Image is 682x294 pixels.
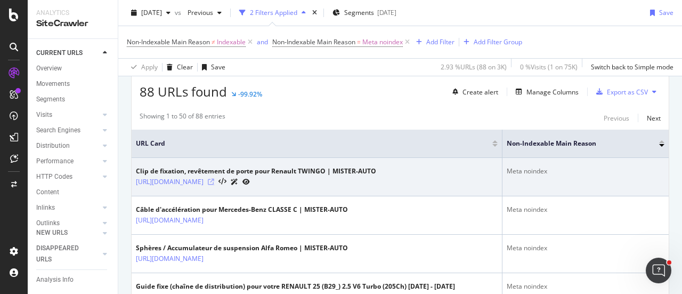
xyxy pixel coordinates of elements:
span: Meta noindex [362,35,403,50]
a: URL Inspection [242,176,250,187]
div: Add Filter [426,37,454,46]
button: Create alert [448,83,498,100]
div: Save [211,62,225,71]
div: Movements [36,78,70,90]
div: Next [647,114,661,123]
span: 2025 Aug. 12th [141,8,162,17]
a: Search Engines [36,125,100,136]
a: Analysis Info [36,274,110,285]
span: Non-Indexable Main Reason [127,37,210,46]
div: Content [36,187,59,198]
div: 0 % Visits ( 1 on 75K ) [520,62,578,71]
a: Inlinks [36,202,100,213]
div: Inlinks [36,202,55,213]
span: Indexable [217,35,246,50]
a: NEW URLS [36,227,100,239]
span: Previous [183,8,213,17]
a: Overview [36,63,110,74]
a: [URL][DOMAIN_NAME] [136,177,204,187]
a: Movements [36,78,110,90]
iframe: Intercom live chat [646,258,671,283]
div: 2 Filters Applied [250,8,297,17]
button: and [257,37,268,47]
a: Outlinks [36,218,100,229]
span: ≠ [212,37,215,46]
div: CURRENT URLS [36,47,83,59]
div: Visits [36,109,52,121]
a: AI Url Details [231,176,238,187]
button: View HTML Source [218,178,226,186]
div: Meta noindex [507,282,664,291]
div: Switch back to Simple mode [591,62,673,71]
span: vs [175,8,183,17]
button: [DATE] [127,4,175,21]
div: times [310,7,319,18]
button: Apply [127,59,158,76]
div: -99.92% [238,90,262,99]
span: 88 URLs found [140,83,227,100]
div: Meta noindex [507,205,664,214]
button: Add Filter [412,36,454,49]
div: Save [659,8,673,17]
a: Segments [36,94,110,105]
button: 2 Filters Applied [235,4,310,21]
div: Analysis Info [36,274,74,285]
a: CURRENT URLS [36,47,100,59]
div: Clip de fixation, revêtement de porte pour Renault TWINGO | MISTER-AUTO [136,166,376,176]
div: [DATE] [377,8,396,17]
div: Meta noindex [507,243,664,253]
div: Export as CSV [607,88,648,97]
button: Segments[DATE] [328,4,401,21]
button: Previous [183,4,226,21]
button: Save [198,59,225,76]
div: Clear [177,62,193,71]
button: Manage Columns [511,85,579,98]
div: Overview [36,63,62,74]
button: Export as CSV [592,83,648,100]
div: SiteCrawler [36,18,109,30]
button: Switch back to Simple mode [587,59,673,76]
a: Visits [36,109,100,121]
div: 2.93 % URLs ( 88 on 3K ) [441,62,507,71]
div: Performance [36,156,74,167]
span: Segments [344,8,374,17]
a: Distribution [36,140,100,152]
div: DISAPPEARED URLS [36,243,90,265]
a: Performance [36,156,100,167]
div: Outlinks [36,218,60,229]
div: Manage Columns [526,88,579,97]
div: Add Filter Group [474,37,522,46]
span: URL Card [136,139,490,148]
span: Non-Indexable Main Reason [507,139,643,148]
button: Clear [163,59,193,76]
div: Meta noindex [507,166,664,176]
button: Save [646,4,673,21]
div: and [257,37,268,46]
a: Content [36,187,110,198]
a: Visit Online Page [208,179,214,185]
div: Apply [141,62,158,71]
a: HTTP Codes [36,171,100,182]
span: Non-Indexable Main Reason [272,37,355,46]
div: Câble d'accélération pour Mercedes-Benz CLASSE C | MISTER-AUTO [136,205,348,214]
button: Previous [604,112,629,124]
div: Segments [36,94,65,105]
div: Distribution [36,140,70,152]
a: [URL][DOMAIN_NAME] [136,253,204,264]
a: DISAPPEARED URLS [36,243,100,265]
div: HTTP Codes [36,171,72,182]
div: Guide fixe (chaîne de distribution) pour votre RENAULT 25 (B29_) 2.5 V6 Turbo (205Ch) [DATE] - [D... [136,282,455,291]
button: Add Filter Group [459,36,522,49]
div: Search Engines [36,125,80,136]
a: [URL][DOMAIN_NAME] [136,215,204,226]
div: Showing 1 to 50 of 88 entries [140,112,225,124]
div: Sphères / Accumulateur de suspension Alfa Romeo | MISTER-AUTO [136,243,348,253]
span: = [357,37,361,46]
div: NEW URLS [36,227,68,239]
div: Analytics [36,9,109,18]
button: Next [647,112,661,124]
div: Previous [604,114,629,123]
div: Create alert [462,88,498,97]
